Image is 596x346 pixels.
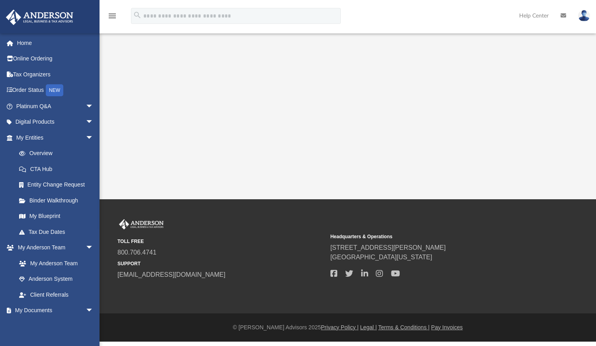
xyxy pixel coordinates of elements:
i: menu [107,11,117,21]
span: arrow_drop_down [86,240,102,256]
img: Anderson Advisors Platinum Portal [4,10,76,25]
a: Platinum Q&Aarrow_drop_down [6,98,106,114]
a: Terms & Conditions | [378,324,430,330]
small: SUPPORT [117,260,325,267]
a: [GEOGRAPHIC_DATA][US_STATE] [330,254,432,260]
span: arrow_drop_down [86,303,102,319]
a: Legal | [360,324,377,330]
a: Overview [11,146,106,161]
a: Tax Due Dates [11,224,106,240]
a: Binder Walkthrough [11,192,106,208]
i: search [133,11,142,19]
a: Client Referrals [11,287,102,303]
a: 800.706.4741 [117,249,156,256]
a: Online Ordering [6,51,106,67]
a: My Entitiesarrow_drop_down [6,130,106,146]
span: arrow_drop_down [86,130,102,146]
span: arrow_drop_down [86,114,102,130]
span: arrow_drop_down [86,98,102,115]
a: Box [11,318,98,334]
a: Digital Productsarrow_drop_down [6,114,106,130]
a: menu [107,15,117,21]
a: Home [6,35,106,51]
div: NEW [46,84,63,96]
a: My Anderson Teamarrow_drop_down [6,240,102,256]
a: CTA Hub [11,161,106,177]
a: Pay Invoices [431,324,463,330]
img: Anderson Advisors Platinum Portal [117,219,165,229]
a: My Anderson Team [11,255,98,271]
a: Privacy Policy | [321,324,359,330]
a: My Blueprint [11,208,102,224]
a: Anderson System [11,271,102,287]
a: Tax Organizers [6,66,106,82]
div: © [PERSON_NAME] Advisors 2025 [100,323,596,332]
a: Entity Change Request [11,177,106,193]
a: My Documentsarrow_drop_down [6,303,102,319]
img: User Pic [578,10,590,21]
small: Headquarters & Operations [330,233,538,240]
small: TOLL FREE [117,238,325,245]
a: [EMAIL_ADDRESS][DOMAIN_NAME] [117,271,225,278]
a: [STREET_ADDRESS][PERSON_NAME] [330,244,446,251]
a: Order StatusNEW [6,82,106,99]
